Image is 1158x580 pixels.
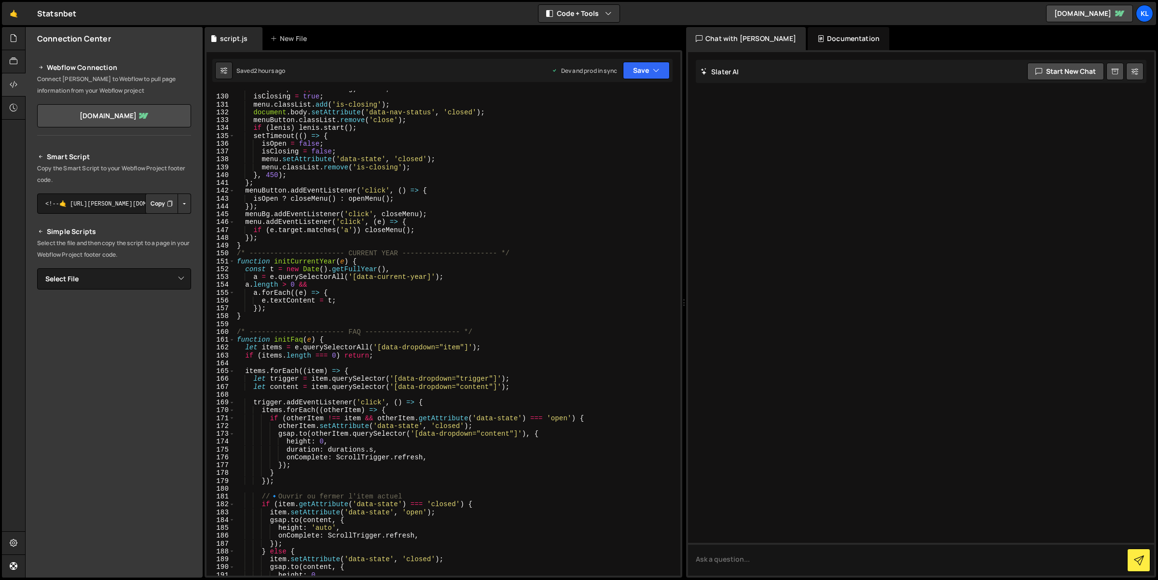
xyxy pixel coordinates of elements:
h2: Connection Center [37,33,111,44]
div: 190 [207,563,235,571]
a: Kl [1136,5,1153,22]
div: 140 [207,171,235,179]
div: 189 [207,555,235,563]
div: 182 [207,500,235,508]
div: 158 [207,312,235,320]
div: 134 [207,124,235,132]
div: 177 [207,461,235,469]
textarea: <!--🤙 [URL][PERSON_NAME][DOMAIN_NAME]> <script>document.addEventListener("DOMContentLoaded", func... [37,193,191,214]
div: 163 [207,352,235,359]
button: Code + Tools [538,5,620,22]
div: 138 [207,155,235,163]
div: 185 [207,524,235,532]
div: 132 [207,109,235,116]
button: Save [623,62,670,79]
div: 135 [207,132,235,140]
div: 161 [207,336,235,344]
div: 146 [207,218,235,226]
div: 159 [207,320,235,328]
div: 166 [207,375,235,383]
div: 169 [207,399,235,406]
div: New File [270,34,311,43]
p: Select the file and then copy the script to a page in your Webflow Project footer code. [37,237,191,261]
div: 178 [207,469,235,477]
div: 176 [207,454,235,461]
div: 191 [207,571,235,579]
button: Start new chat [1027,63,1104,80]
div: 142 [207,187,235,194]
div: 167 [207,383,235,391]
div: 183 [207,509,235,516]
div: Dev and prod in sync [551,67,617,75]
h2: Simple Scripts [37,226,191,237]
div: 141 [207,179,235,187]
div: 156 [207,297,235,304]
div: Saved [236,67,286,75]
div: Documentation [808,27,889,50]
a: 🤙 [2,2,26,25]
div: Chat with [PERSON_NAME] [686,27,806,50]
div: 184 [207,516,235,524]
div: 186 [207,532,235,539]
div: 181 [207,493,235,500]
div: Button group with nested dropdown [145,193,191,214]
div: 145 [207,210,235,218]
div: 174 [207,438,235,445]
div: 172 [207,422,235,430]
div: 154 [207,281,235,289]
div: 187 [207,540,235,548]
div: 162 [207,344,235,351]
div: 151 [207,258,235,265]
iframe: YouTube video player [37,305,192,392]
div: 168 [207,391,235,399]
div: 139 [207,164,235,171]
div: 147 [207,226,235,234]
div: 131 [207,101,235,109]
div: 2 hours ago [254,67,286,75]
h2: Smart Script [37,151,191,163]
p: Copy the Smart Script to your Webflow Project footer code. [37,163,191,186]
div: 157 [207,304,235,312]
div: 144 [207,203,235,210]
div: 188 [207,548,235,555]
iframe: YouTube video player [37,399,192,485]
div: 179 [207,477,235,485]
div: script.js [220,34,248,43]
div: 137 [207,148,235,155]
div: 153 [207,273,235,281]
div: 148 [207,234,235,242]
div: 160 [207,328,235,336]
div: 171 [207,414,235,422]
div: 152 [207,265,235,273]
div: 164 [207,359,235,367]
div: 165 [207,367,235,375]
div: 130 [207,93,235,100]
p: Connect [PERSON_NAME] to Webflow to pull page information from your Webflow project [37,73,191,97]
h2: Webflow Connection [37,62,191,73]
div: 136 [207,140,235,148]
h2: Slater AI [701,67,739,76]
div: 175 [207,446,235,454]
div: Statsnbet [37,8,76,19]
div: 155 [207,289,235,297]
div: 173 [207,430,235,438]
div: 150 [207,249,235,257]
div: 170 [207,406,235,414]
button: Copy [145,193,178,214]
div: 133 [207,116,235,124]
div: 180 [207,485,235,493]
a: [DOMAIN_NAME] [37,104,191,127]
div: 143 [207,195,235,203]
a: [DOMAIN_NAME] [1046,5,1133,22]
div: 149 [207,242,235,249]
